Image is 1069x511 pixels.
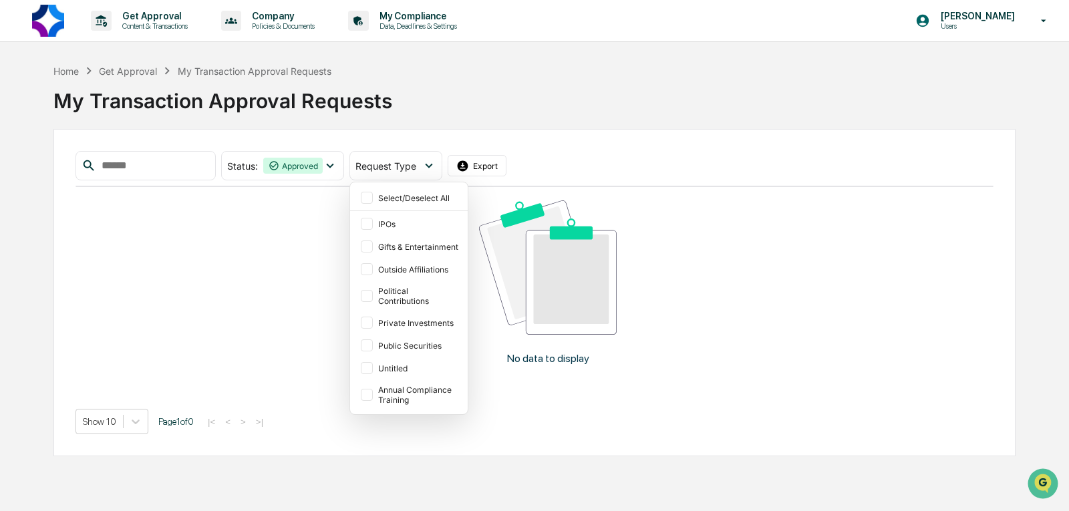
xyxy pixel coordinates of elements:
[378,193,460,203] div: Select/Deselect All
[507,352,589,365] p: No data to display
[237,416,250,428] button: >
[92,163,171,187] a: 🗄️Attestations
[99,65,157,77] div: Get Approval
[158,416,194,427] span: Page 1 of 0
[8,163,92,187] a: 🖐️Preclearance
[479,200,617,335] img: No data
[252,416,267,428] button: >|
[930,21,1022,31] p: Users
[112,11,194,21] p: Get Approval
[448,155,506,176] button: Export
[227,106,243,122] button: Start new chat
[53,78,1016,113] div: My Transaction Approval Requests
[930,11,1022,21] p: [PERSON_NAME]
[227,160,258,172] span: Status :
[45,116,169,126] div: We're available if you need us!
[13,195,24,206] div: 🔎
[97,170,108,180] div: 🗄️
[8,188,90,212] a: 🔎Data Lookup
[378,265,460,275] div: Outside Affiliations
[112,21,194,31] p: Content & Transactions
[32,5,64,37] img: logo
[369,11,464,21] p: My Compliance
[94,226,162,236] a: Powered byPylon
[241,11,321,21] p: Company
[1026,467,1062,503] iframe: Open customer support
[27,194,84,207] span: Data Lookup
[378,286,460,306] div: Political Contributions
[378,363,460,373] div: Untitled
[27,168,86,182] span: Preclearance
[369,21,464,31] p: Data, Deadlines & Settings
[355,160,416,172] span: Request Type
[133,226,162,236] span: Pylon
[53,65,79,77] div: Home
[263,158,323,174] div: Approved
[110,168,166,182] span: Attestations
[204,416,219,428] button: |<
[378,242,460,252] div: Gifts & Entertainment
[13,102,37,126] img: 1746055101610-c473b297-6a78-478c-a979-82029cc54cd1
[13,170,24,180] div: 🖐️
[378,318,460,328] div: Private Investments
[13,28,243,49] p: How can we help?
[378,341,460,351] div: Public Securities
[178,65,331,77] div: My Transaction Approval Requests
[378,385,460,405] div: Annual Compliance Training
[45,102,219,116] div: Start new chat
[221,416,235,428] button: <
[378,219,460,229] div: IPOs
[241,21,321,31] p: Policies & Documents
